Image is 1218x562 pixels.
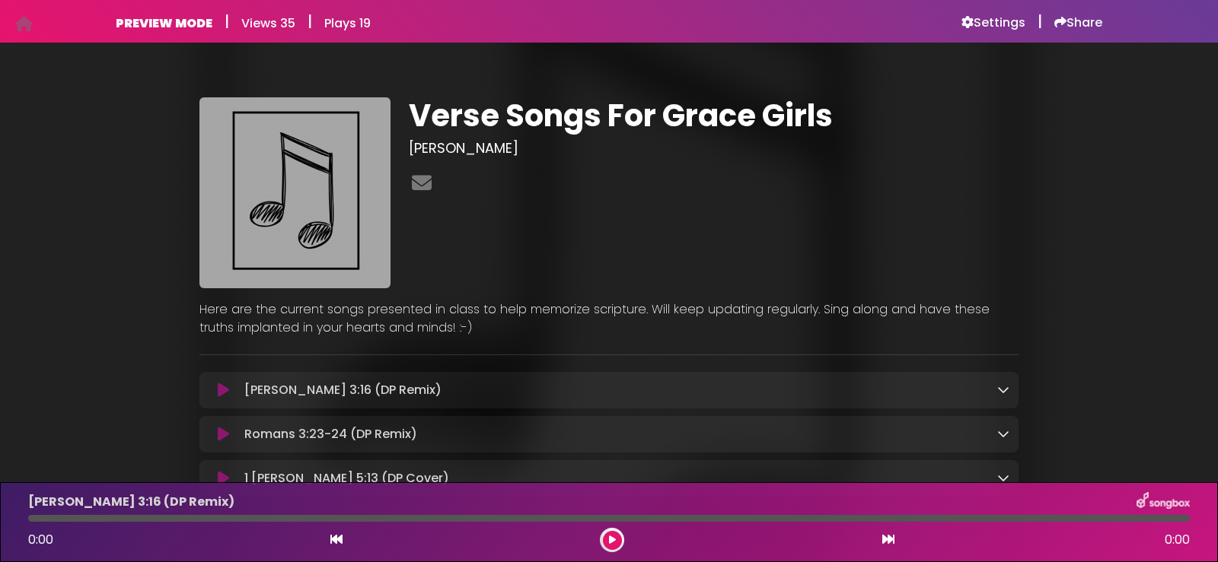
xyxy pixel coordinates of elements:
[199,97,391,288] img: ob3QOpgtRkORtl2xyaqq
[244,381,442,399] p: [PERSON_NAME] 3:16 (DP Remix)
[116,16,212,30] h6: PREVIEW MODE
[28,531,53,548] span: 0:00
[409,97,1019,134] h1: Verse Songs For Grace Girls
[241,16,295,30] h6: Views 35
[1038,12,1042,30] h5: |
[1054,15,1102,30] a: Share
[961,15,1025,30] a: Settings
[324,16,371,30] h6: Plays 19
[244,425,417,443] p: Romans 3:23-24 (DP Remix)
[1165,531,1190,549] span: 0:00
[199,300,1019,337] p: Here are the current songs presented in class to help memorize scripture. Will keep updating regu...
[28,493,234,511] p: [PERSON_NAME] 3:16 (DP Remix)
[1137,492,1190,512] img: songbox-logo-white.png
[244,469,449,487] p: 1 [PERSON_NAME] 5:13 (DP Cover)
[308,12,312,30] h5: |
[409,140,1019,157] h3: [PERSON_NAME]
[225,12,229,30] h5: |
